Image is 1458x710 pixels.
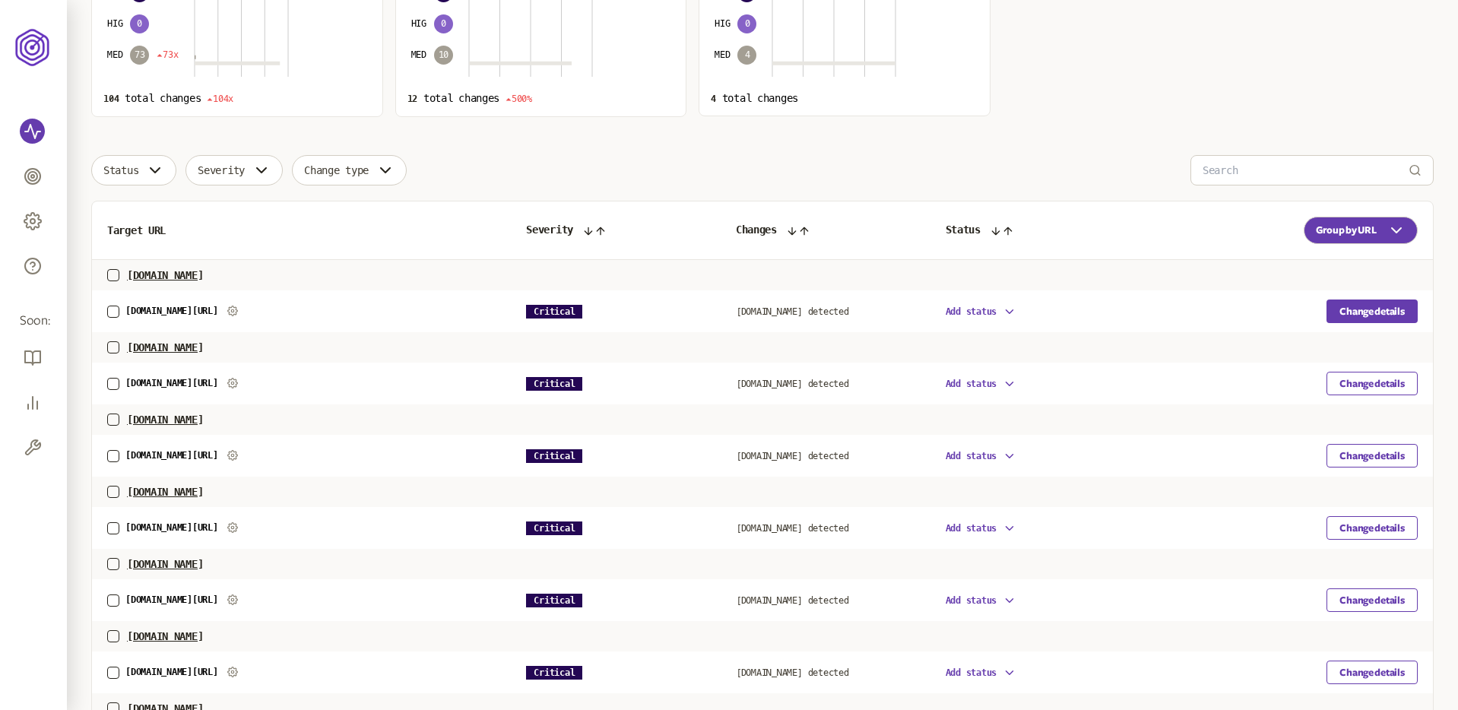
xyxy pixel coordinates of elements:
[130,14,149,33] span: 0
[125,522,218,533] a: [DOMAIN_NAME][URL]
[411,49,426,61] span: MED
[737,14,756,33] span: 0
[407,94,418,104] span: 12
[125,306,218,316] a: [DOMAIN_NAME][URL]
[127,630,203,642] span: [DOMAIN_NAME]
[946,667,997,678] span: Add status
[946,306,997,317] span: Add status
[127,341,203,353] span: [DOMAIN_NAME]
[92,201,511,260] th: Target URL
[511,201,721,260] th: Severity
[946,521,1017,535] button: Add status
[411,17,426,30] span: HIG
[125,378,218,388] a: [DOMAIN_NAME][URL]
[526,594,582,607] span: Critical
[736,667,849,678] a: [DOMAIN_NAME] detected
[526,666,582,680] span: Critical
[946,594,1017,607] button: Add status
[125,450,218,461] a: [DOMAIN_NAME][URL]
[125,594,218,605] a: [DOMAIN_NAME][URL]
[1326,372,1418,395] button: Change details
[1326,300,1418,323] button: Change details
[407,92,675,105] p: total changes
[526,305,582,319] span: Critical
[715,49,730,61] span: MED
[737,46,756,65] span: 4
[506,94,532,104] span: 500%
[946,595,997,606] span: Add status
[736,595,849,606] a: [DOMAIN_NAME] detected
[1304,217,1418,244] button: Group by URL
[434,14,453,33] span: 0
[292,155,407,185] button: Change type
[711,94,716,104] span: 4
[946,305,1017,319] button: Add status
[107,49,122,61] span: MED
[946,666,1017,680] button: Add status
[103,164,138,176] span: Status
[103,94,119,104] span: 104
[946,523,997,534] span: Add status
[1316,224,1377,236] span: Group by URL
[946,449,1017,463] button: Add status
[103,92,371,105] p: total changes
[1203,156,1409,185] input: Search
[434,46,453,65] span: 10
[736,306,849,317] a: [DOMAIN_NAME] detected
[1326,588,1418,612] button: Change details
[736,451,849,461] a: [DOMAIN_NAME] detected
[711,92,978,104] p: total changes
[127,414,203,426] span: [DOMAIN_NAME]
[157,49,178,61] span: 73x
[1326,444,1418,468] button: Change details
[1326,516,1418,540] button: Change details
[526,521,582,535] span: Critical
[125,667,218,677] a: [DOMAIN_NAME][URL]
[946,377,1017,391] button: Add status
[207,94,233,104] span: 104x
[304,164,369,176] span: Change type
[1326,661,1418,684] button: Change details
[127,486,203,498] span: [DOMAIN_NAME]
[715,17,730,30] span: HIG
[107,17,122,30] span: HIG
[20,312,47,330] span: Soon:
[946,379,997,389] span: Add status
[736,523,849,534] a: [DOMAIN_NAME] detected
[185,155,283,185] button: Severity
[736,379,849,389] a: [DOMAIN_NAME] detected
[721,201,930,260] th: Changes
[526,449,582,463] span: Critical
[127,558,203,570] span: [DOMAIN_NAME]
[91,155,176,185] button: Status
[946,451,997,461] span: Add status
[127,269,203,281] span: [DOMAIN_NAME]
[198,164,245,176] span: Severity
[930,201,1175,260] th: Status
[130,46,149,65] span: 73
[526,377,582,391] span: Critical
